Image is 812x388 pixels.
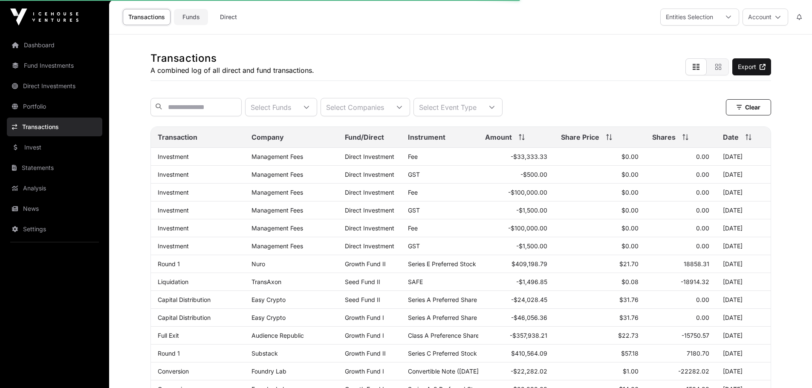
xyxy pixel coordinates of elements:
[696,171,709,178] span: 0.00
[345,132,384,142] span: Fund/Direct
[251,368,286,375] a: Foundry Lab
[150,52,314,65] h1: Transactions
[408,132,445,142] span: Instrument
[150,65,314,75] p: A combined log of all direct and fund transactions.
[158,207,189,214] a: Investment
[478,327,554,345] td: -$357,938.21
[158,278,188,285] a: Liquidation
[345,153,394,160] span: Direct Investment
[251,242,331,250] p: Management Fees
[732,58,771,75] a: Export
[211,9,246,25] a: Direct
[158,189,189,196] a: Investment
[158,350,180,357] a: Round 1
[251,332,304,339] a: Audience Republic
[7,77,102,95] a: Direct Investments
[696,296,709,303] span: 0.00
[174,9,208,25] a: Funds
[345,207,394,214] span: Direct Investment
[478,273,554,291] td: -$1,496.85
[621,350,639,357] span: $57.18
[251,189,331,196] p: Management Fees
[408,368,481,375] span: Convertible Note ([DATE])
[408,350,477,357] span: Series C Preferred Stock
[696,189,709,196] span: 0.00
[251,314,286,321] a: Easy Crypto
[408,296,477,303] span: Series A Preferred Share
[687,350,709,357] span: 7180.70
[478,255,554,273] td: $409,198.79
[158,242,189,250] a: Investment
[251,260,265,267] a: Nuro
[716,148,771,166] td: [DATE]
[478,148,554,166] td: -$33,333.33
[251,171,331,178] p: Management Fees
[716,237,771,255] td: [DATE]
[618,332,639,339] span: $22.73
[408,153,418,160] span: Fee
[621,189,639,196] span: $0.00
[716,219,771,237] td: [DATE]
[769,347,812,388] iframe: Chat Widget
[478,291,554,309] td: -$24,028.45
[678,368,709,375] span: -22282.02
[158,132,197,142] span: Transaction
[345,224,394,232] span: Direct Investment
[345,350,386,357] a: Growth Fund II
[726,99,771,115] button: Clear
[716,345,771,362] td: [DATE]
[716,201,771,219] td: [DATE]
[716,327,771,345] td: [DATE]
[7,56,102,75] a: Fund Investments
[251,153,331,160] p: Management Fees
[321,98,389,116] div: Select Companies
[682,332,709,339] span: -15750.57
[716,362,771,380] td: [DATE]
[345,278,380,285] a: Seed Fund II
[7,36,102,55] a: Dashboard
[345,242,394,250] span: Direct Investment
[561,132,599,142] span: Share Price
[478,184,554,201] td: -$100,000.00
[621,171,639,178] span: $0.00
[158,314,211,321] a: Capital Distribution
[251,350,278,357] a: Substack
[158,296,211,303] a: Capital Distribution
[621,242,639,250] span: $0.00
[478,237,554,255] td: -$1,500.00
[408,224,418,232] span: Fee
[696,314,709,321] span: 0.00
[485,132,512,142] span: Amount
[251,132,284,142] span: Company
[478,201,554,219] td: -$1,500.00
[158,171,189,178] a: Investment
[408,260,476,267] span: Series E Preferred Stock
[716,273,771,291] td: [DATE]
[408,189,418,196] span: Fee
[158,332,179,339] a: Full Exit
[716,291,771,309] td: [DATE]
[684,260,709,267] span: 18858.31
[619,314,639,321] span: $31.76
[7,199,102,218] a: News
[696,242,709,250] span: 0.00
[621,278,639,285] span: $0.08
[652,132,676,142] span: Shares
[621,153,639,160] span: $0.00
[123,9,170,25] a: Transactions
[621,224,639,232] span: $0.00
[408,242,420,250] span: GST
[251,224,331,232] p: Management Fees
[7,118,102,136] a: Transactions
[10,9,78,26] img: Icehouse Ventures Logo
[408,278,423,285] span: SAFE
[478,219,554,237] td: -$100,000.00
[716,184,771,201] td: [DATE]
[7,179,102,198] a: Analysis
[414,98,482,116] div: Select Event Type
[158,153,189,160] a: Investment
[478,309,554,327] td: -$46,056.36
[7,138,102,157] a: Invest
[7,220,102,239] a: Settings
